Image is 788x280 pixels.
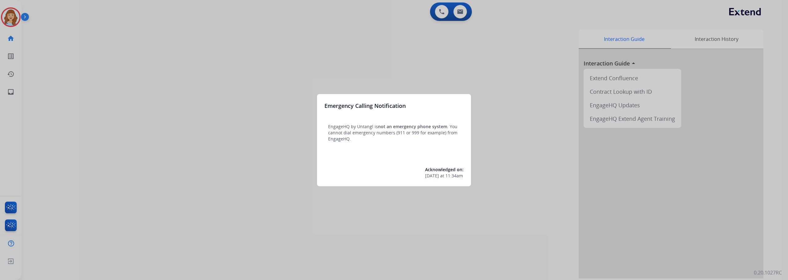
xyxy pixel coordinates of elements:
span: 11:34am [445,173,463,179]
span: Acknowledged on: [425,167,464,172]
p: EngageHQ by Untangl is . You cannot dial emergency numbers (911 or 999 for example) from EngageHQ. [328,124,460,142]
h3: Emergency Calling Notification [324,101,406,110]
div: at [425,173,464,179]
span: [DATE] [425,173,439,179]
p: 0.20.1027RC [754,269,782,276]
span: not an emergency phone system [378,124,447,129]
